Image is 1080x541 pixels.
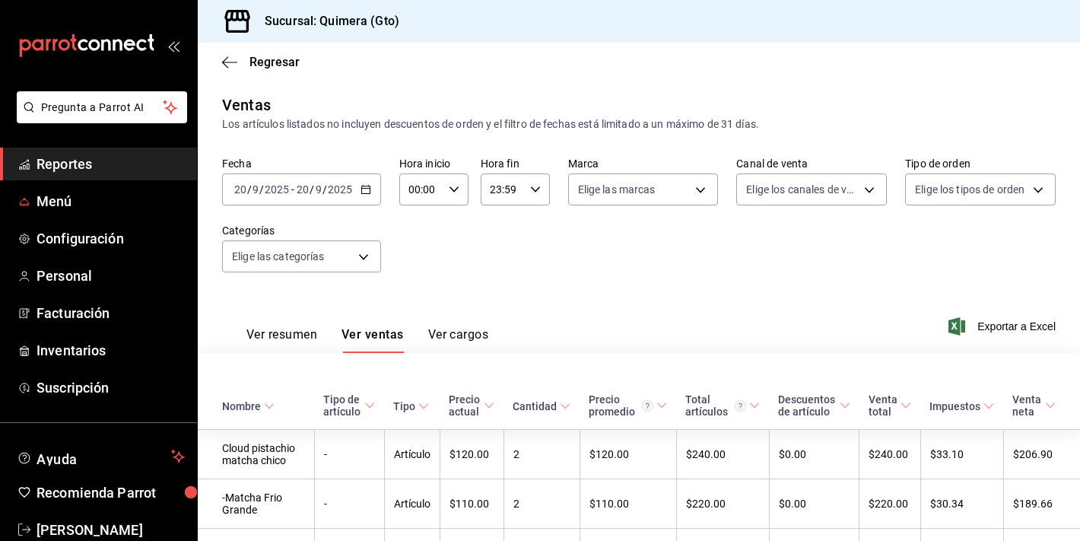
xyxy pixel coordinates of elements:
[314,430,384,479] td: -
[253,12,399,30] h3: Sucursal: Quimera (Gto)
[384,479,440,529] td: Artículo
[393,400,429,412] span: Tipo
[341,327,404,353] button: Ver ventas
[198,430,314,479] td: Cloud pistachio matcha chico
[222,400,275,412] span: Nombre
[41,100,164,116] span: Pregunta a Parrot AI
[291,183,294,196] span: -
[37,154,185,174] span: Reportes
[233,183,247,196] input: --
[920,430,1003,479] td: $33.10
[929,400,994,412] span: Impuestos
[869,393,912,418] span: Venta total
[481,158,550,169] label: Hora fin
[37,340,185,361] span: Inventarios
[859,430,921,479] td: $240.00
[37,377,185,398] span: Suscripción
[222,400,261,412] div: Nombre
[685,393,760,418] span: Total artículos
[929,400,980,412] div: Impuestos
[920,479,1003,529] td: $30.34
[314,479,384,529] td: -
[37,303,185,323] span: Facturación
[315,183,322,196] input: --
[769,479,859,529] td: $0.00
[37,482,185,503] span: Recomienda Parrot
[222,225,381,236] label: Categorías
[322,183,327,196] span: /
[580,479,676,529] td: $110.00
[513,400,570,412] span: Cantidad
[252,183,259,196] input: --
[503,430,580,479] td: 2
[11,110,187,126] a: Pregunta a Parrot AI
[778,393,837,418] div: Descuentos de artículo
[310,183,314,196] span: /
[232,249,325,264] span: Elige las categorías
[37,228,185,249] span: Configuración
[1003,479,1080,529] td: $189.66
[296,183,310,196] input: --
[37,520,185,540] span: [PERSON_NAME]
[323,393,375,418] span: Tipo de artículo
[440,430,503,479] td: $120.00
[503,479,580,529] td: 2
[859,479,921,529] td: $220.00
[393,400,415,412] div: Tipo
[1003,430,1080,479] td: $206.90
[736,158,887,169] label: Canal de venta
[735,400,746,412] svg: El total artículos considera cambios de precios en los artículos así como costos adicionales por ...
[323,393,361,418] div: Tipo de artículo
[222,94,271,116] div: Ventas
[246,327,317,353] button: Ver resumen
[259,183,264,196] span: /
[198,479,314,529] td: -Matcha Frio Grande
[1012,393,1056,418] span: Venta neta
[915,182,1024,197] span: Elige los tipos de orden
[905,158,1056,169] label: Tipo de orden
[869,393,898,418] div: Venta total
[1012,393,1042,418] div: Venta neta
[222,55,300,69] button: Regresar
[778,393,850,418] span: Descuentos de artículo
[37,266,185,286] span: Personal
[580,430,676,479] td: $120.00
[589,393,653,418] div: Precio promedio
[222,158,381,169] label: Fecha
[685,393,746,418] div: Total artículos
[17,91,187,123] button: Pregunta a Parrot AI
[449,393,481,418] div: Precio actual
[951,317,1056,336] button: Exportar a Excel
[513,400,557,412] div: Cantidad
[222,116,1056,132] div: Los artículos listados no incluyen descuentos de orden y el filtro de fechas está limitado a un m...
[568,158,719,169] label: Marca
[769,430,859,479] td: $0.00
[247,183,252,196] span: /
[449,393,494,418] span: Precio actual
[249,55,300,69] span: Regresar
[578,182,656,197] span: Elige las marcas
[327,183,353,196] input: ----
[746,182,859,197] span: Elige los canales de venta
[676,479,769,529] td: $220.00
[246,327,488,353] div: navigation tabs
[37,447,165,466] span: Ayuda
[589,393,667,418] span: Precio promedio
[37,191,185,212] span: Menú
[642,400,653,412] svg: Precio promedio = Total artículos / cantidad
[440,479,503,529] td: $110.00
[399,158,469,169] label: Hora inicio
[264,183,290,196] input: ----
[676,430,769,479] td: $240.00
[428,327,489,353] button: Ver cargos
[167,40,179,52] button: open_drawer_menu
[384,430,440,479] td: Artículo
